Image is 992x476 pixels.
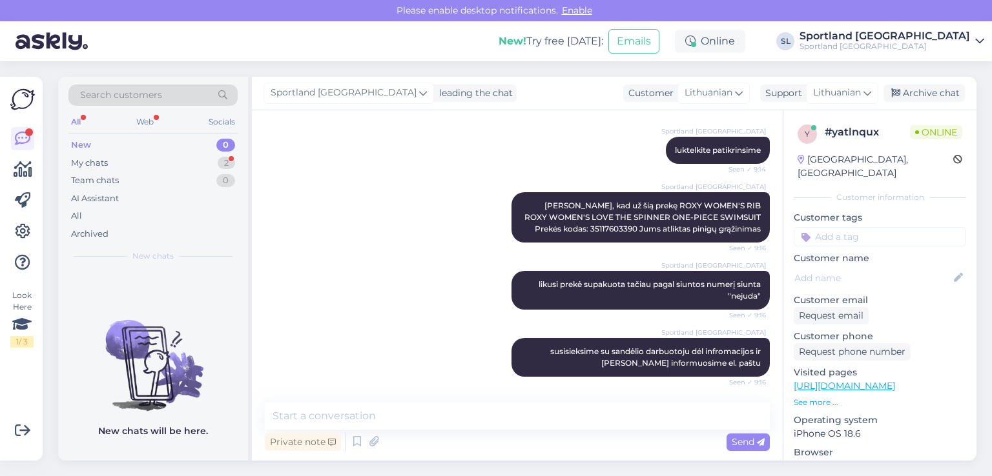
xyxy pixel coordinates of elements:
[71,174,119,187] div: Team chats
[80,88,162,102] span: Search customers
[794,446,966,459] p: Browser
[813,86,861,100] span: Lithuanian
[558,5,596,16] span: Enable
[794,252,966,265] p: Customer name
[685,86,732,100] span: Lithuanian
[805,129,810,139] span: y
[216,139,235,152] div: 0
[608,29,659,54] button: Emails
[661,261,766,270] span: Sportland [GEOGRAPHIC_DATA]
[216,174,235,187] div: 0
[623,86,674,100] div: Customer
[718,243,766,253] span: Seen ✓ 9:16
[718,164,766,174] span: Seen ✓ 9:14
[134,114,156,130] div: Web
[71,157,108,170] div: My chats
[98,424,208,438] p: New chats will be here.
[71,139,91,152] div: New
[71,228,108,241] div: Archived
[71,192,119,205] div: AI Assistant
[794,211,966,224] p: Customer tags
[794,380,895,392] a: [URL][DOMAIN_NAME]
[910,125,962,139] span: Online
[499,35,526,47] b: New!
[732,436,765,448] span: Send
[760,86,802,100] div: Support
[10,290,34,348] div: Look Here
[675,30,745,53] div: Online
[794,271,951,285] input: Add name
[798,153,953,180] div: [GEOGRAPHIC_DATA], [GEOGRAPHIC_DATA]
[800,31,984,52] a: Sportland [GEOGRAPHIC_DATA]Sportland [GEOGRAPHIC_DATA]
[794,293,966,307] p: Customer email
[550,346,763,368] span: susisieksime su sandėlio darbuotoju dėl infromacijos ir [PERSON_NAME] informuosime el. paštu
[675,145,761,155] span: luktelkite patikrinsime
[825,124,910,140] div: # yatlnqux
[58,297,248,413] img: No chats
[218,157,235,170] div: 2
[271,86,417,100] span: Sportland [GEOGRAPHIC_DATA]
[265,433,341,451] div: Private note
[539,279,763,301] span: likusi prekė supakuota tačiau pagal siuntos numerį siunta "nejuda"
[10,336,34,348] div: 1 / 3
[800,41,970,52] div: Sportland [GEOGRAPHIC_DATA]
[794,459,966,473] p: Safari 26.0
[499,34,603,49] div: Try free [DATE]:
[718,310,766,320] span: Seen ✓ 9:16
[434,86,513,100] div: leading the chat
[883,84,965,102] div: Archive chat
[661,328,766,337] span: Sportland [GEOGRAPHIC_DATA]
[71,210,82,223] div: All
[794,427,966,441] p: iPhone OS 18.6
[206,114,238,130] div: Socials
[794,307,869,324] div: Request email
[776,32,794,50] div: SL
[794,366,966,379] p: Visited pages
[794,397,966,408] p: See more ...
[661,126,766,136] span: Sportland [GEOGRAPHIC_DATA]
[794,192,966,203] div: Customer information
[794,413,966,427] p: Operating system
[718,377,766,387] span: Seen ✓ 9:16
[524,201,763,233] span: [PERSON_NAME], kad už šią prekę ROXY WOMEN'S RIB ROXY WOMEN'S LOVE THE SPINNER ONE-PIECE SWIMSUIT...
[661,182,766,192] span: Sportland [GEOGRAPHIC_DATA]
[794,330,966,343] p: Customer phone
[800,31,970,41] div: Sportland [GEOGRAPHIC_DATA]
[10,87,35,112] img: Askly Logo
[132,250,174,262] span: New chats
[68,114,83,130] div: All
[794,343,911,361] div: Request phone number
[794,227,966,246] input: Add a tag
